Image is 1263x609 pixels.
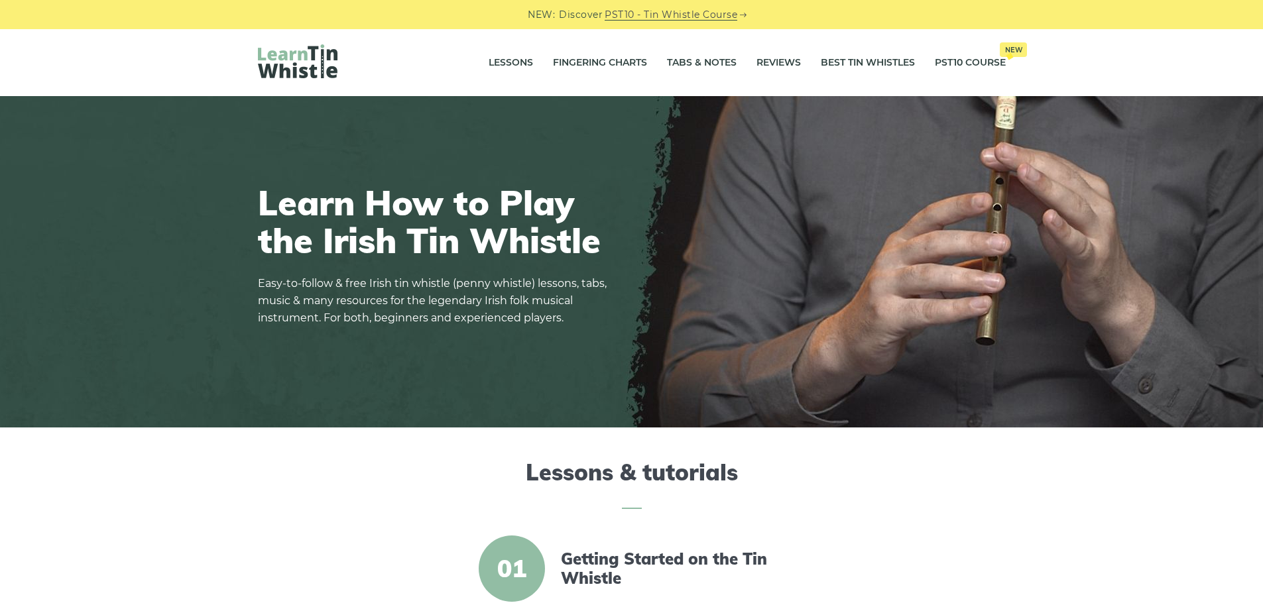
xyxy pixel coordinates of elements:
a: Reviews [756,46,801,80]
img: LearnTinWhistle.com [258,44,337,78]
h1: Learn How to Play the Irish Tin Whistle [258,184,616,259]
h2: Lessons & tutorials [258,459,1006,509]
a: Fingering Charts [553,46,647,80]
a: Getting Started on the Tin Whistle [561,549,789,588]
a: Tabs & Notes [667,46,737,80]
span: 01 [479,535,545,602]
a: Best Tin Whistles [821,46,915,80]
a: PST10 CourseNew [935,46,1006,80]
a: Lessons [489,46,533,80]
span: New [1000,42,1027,57]
p: Easy-to-follow & free Irish tin whistle (penny whistle) lessons, tabs, music & many resources for... [258,275,616,327]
